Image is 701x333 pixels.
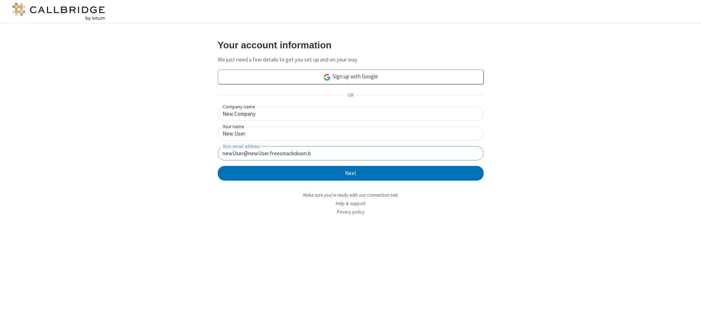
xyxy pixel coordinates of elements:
[337,209,364,215] a: Privacy policy
[336,200,366,207] a: Help & support
[11,3,106,21] img: logo@2x.png
[218,56,484,64] p: We just need a few details to get you set up and on your way.
[303,192,398,198] a: Make sure you're ready with our connection test
[345,90,356,101] span: OR
[218,70,484,84] a: Sign up with Google
[218,40,484,50] h3: Your account information
[218,166,484,181] button: Next
[323,73,331,81] img: google-icon.png
[218,146,484,160] input: Your email address
[218,126,484,141] input: Your name
[218,107,484,121] input: Company name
